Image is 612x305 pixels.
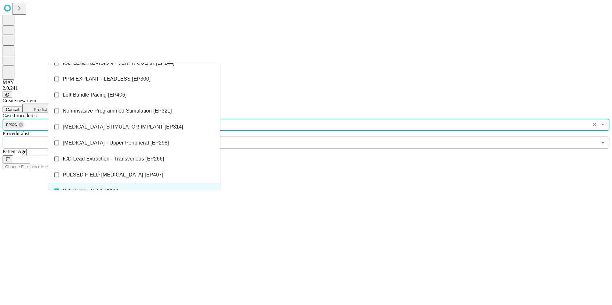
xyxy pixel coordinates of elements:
span: Cancel [6,107,19,112]
div: EP323 [4,121,25,129]
span: Scheduled Procedure [3,113,36,118]
span: Create new item [3,98,36,103]
div: 2.0.241 [3,85,609,91]
span: PULSED FIELD [MEDICAL_DATA] [EP407] [63,171,163,179]
button: Cancel [3,106,22,113]
span: [MEDICAL_DATA] STIMULATOR IMPLANT [EP314] [63,123,183,131]
span: Predict [34,107,47,112]
button: Clear [590,120,599,129]
span: Patient Age [3,149,26,154]
div: MAY [3,80,609,85]
span: [MEDICAL_DATA] - Upper Peripheral [EP298] [63,139,169,147]
span: Left Bundle Pacing [EP406] [63,91,127,99]
span: ICD Lead Extraction - Transvenous [EP266] [63,155,164,163]
span: Non-invasive Programmed Stimulation [EP321] [63,107,172,115]
span: Substernal ICD [EP323] [63,187,118,195]
span: Proceduralist [3,131,29,136]
span: ICD LEAD REVISION - VENTRICULAR [EP144] [63,59,174,67]
button: Predict [22,104,52,113]
span: @ [5,92,10,97]
button: Open [598,138,607,147]
span: PPM EXPLANT - LEADLESS [EP300] [63,75,151,83]
button: @ [3,91,12,98]
span: EP323 [4,121,20,129]
button: Close [598,120,607,129]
